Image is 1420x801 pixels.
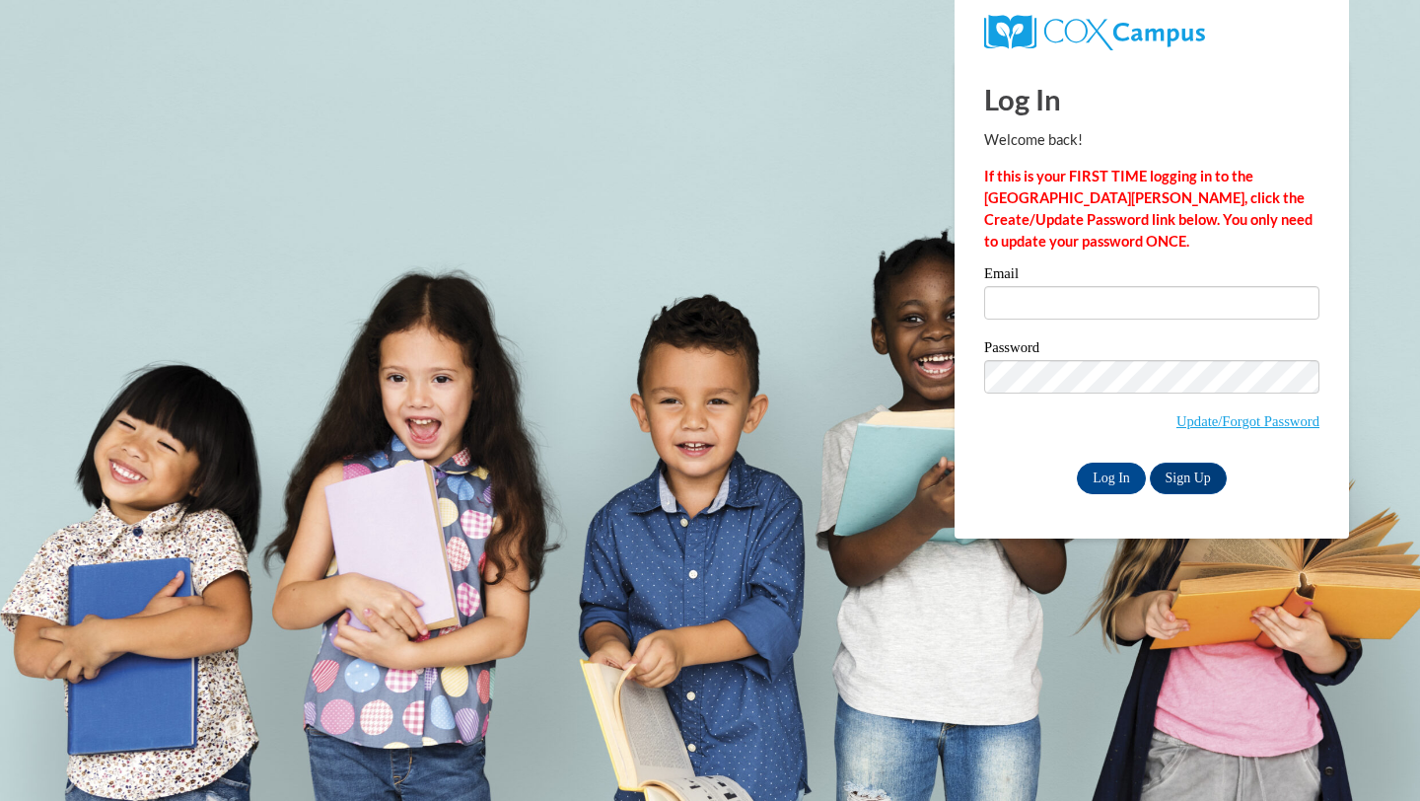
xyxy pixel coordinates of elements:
label: Password [984,340,1319,360]
a: Sign Up [1150,463,1227,494]
strong: If this is your FIRST TIME logging in to the [GEOGRAPHIC_DATA][PERSON_NAME], click the Create/Upd... [984,168,1313,250]
h1: Log In [984,79,1319,119]
input: Log In [1077,463,1146,494]
p: Welcome back! [984,129,1319,151]
a: COX Campus [984,15,1319,50]
img: COX Campus [984,15,1205,50]
label: Email [984,266,1319,286]
a: Update/Forgot Password [1176,413,1319,429]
